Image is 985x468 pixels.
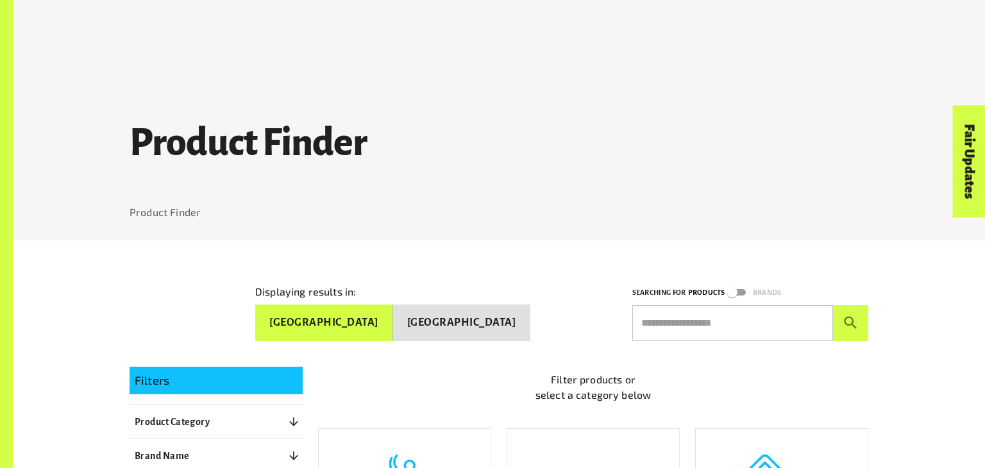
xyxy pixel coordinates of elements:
button: Product Category [130,410,303,433]
button: [GEOGRAPHIC_DATA] [393,305,530,341]
p: Product Category [135,414,210,430]
nav: breadcrumb [130,205,868,220]
p: Filters [135,372,298,389]
p: Filter products or select a category below [318,372,868,403]
p: Displaying results in: [255,284,356,299]
button: Brand Name [130,444,303,467]
p: Products [688,287,725,299]
h1: Product Finder [130,122,868,163]
p: Brands [753,287,781,299]
a: Product Finder [130,206,201,218]
button: [GEOGRAPHIC_DATA] [255,305,393,341]
p: Brand Name [135,448,190,464]
p: Searching for [632,287,686,299]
